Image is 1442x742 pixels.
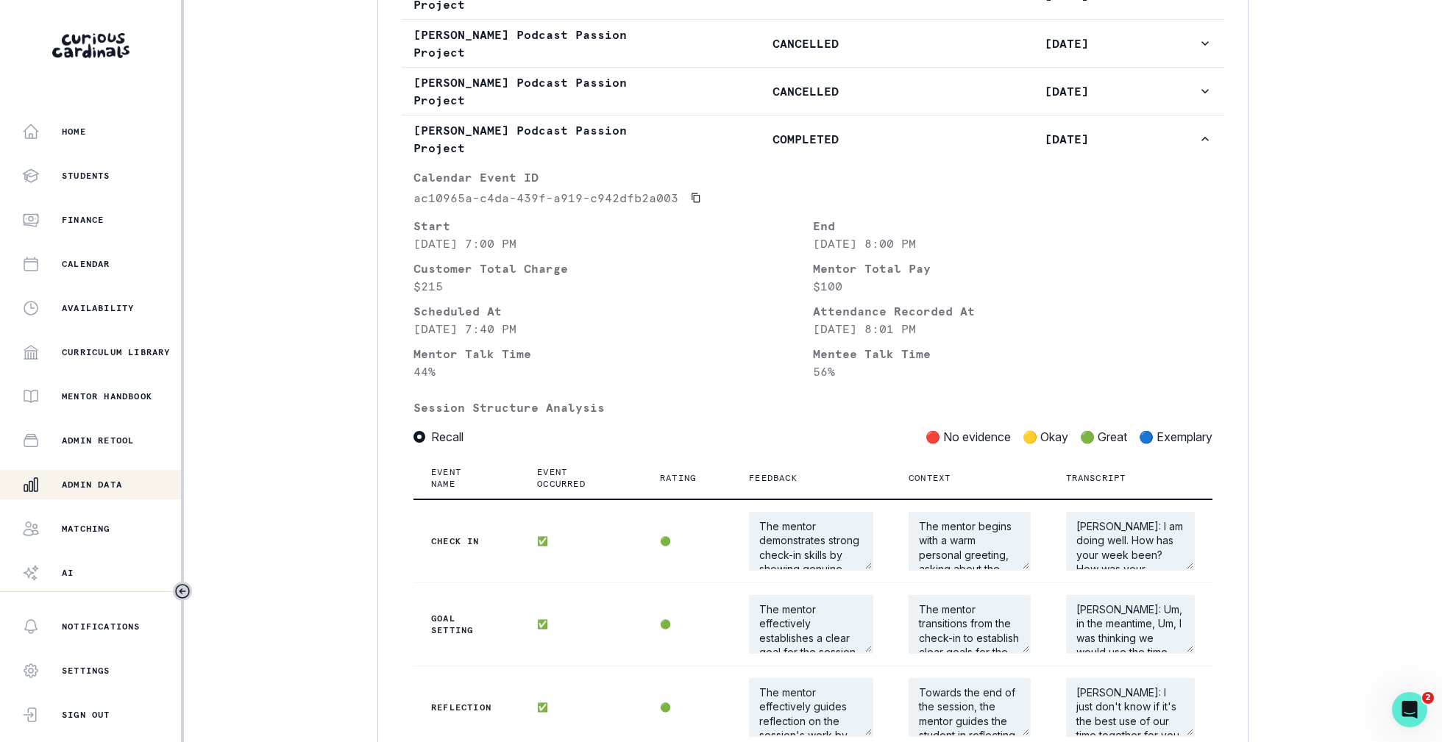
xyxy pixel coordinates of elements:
p: End [813,217,1212,235]
textarea: The mentor effectively guides reflection on the session's work by summarizing what they accomplis... [749,678,873,737]
p: Feedback [749,472,798,484]
p: Settings [62,665,110,677]
p: $100 [813,277,1212,295]
textarea: [PERSON_NAME]: I just don't know if it's the best use of our time together for you to fill out th... [1066,678,1196,737]
p: [DATE] 8:00 PM [813,235,1212,252]
p: [DATE] [937,35,1198,52]
button: [PERSON_NAME] Podcast Passion ProjectCANCELLED[DATE] [402,68,1224,115]
button: Toggle sidebar [173,582,192,601]
p: [DATE] 7:00 PM [413,235,813,252]
p: 🟢 Great [1080,428,1127,446]
p: [PERSON_NAME] Podcast Passion Project [413,74,675,109]
p: Finance [62,214,104,226]
img: Curious Cardinals Logo [52,33,129,58]
p: [PERSON_NAME] Podcast Passion Project [413,121,675,157]
iframe: Intercom live chat [1392,692,1427,727]
p: [DATE] [937,130,1198,148]
p: Rating [660,472,696,484]
p: Curriculum Library [62,346,171,358]
p: 🟢 [660,702,714,713]
p: 🟡 Okay [1023,428,1068,446]
p: CANCELLED [675,35,936,52]
p: [DATE] [937,82,1198,100]
p: Reflection [431,702,502,713]
textarea: Towards the end of the session, the mentor guides the student in reflecting on their work on the ... [909,678,1030,737]
p: Notifications [62,621,141,632]
p: Mentor Total Pay [813,260,1212,277]
p: 🟢 [660,535,714,547]
p: Admin Retool [62,435,134,446]
p: Start [413,217,813,235]
span: 2 [1422,692,1434,704]
p: Home [62,126,86,138]
p: Scheduled At [413,302,813,320]
p: Event Name [431,466,484,490]
textarea: The mentor effectively establishes a clear goal for the session by proposing to work on the [PERS... [749,595,873,654]
textarea: The mentor begins with a warm personal greeting, asking about the student's week and [DATE] celeb... [909,512,1030,571]
p: Context [909,472,951,484]
p: AI [62,567,74,579]
p: 44 % [413,363,813,380]
p: 🔴 No evidence [926,428,1011,446]
p: Session Structure Analysis [413,399,1212,416]
p: Admin Data [62,479,122,490]
button: [PERSON_NAME] Podcast Passion ProjectCOMPLETED[DATE] [402,115,1224,163]
p: Mentor Talk Time [413,345,813,363]
textarea: The mentor transitions from the check-in to establish clear goals for the session. After discussi... [909,595,1030,654]
p: [PERSON_NAME] Podcast Passion Project [413,26,675,61]
p: $215 [413,277,813,295]
p: 🟢 [660,618,714,630]
p: ac10965a-c4da-439f-a919-c942dfb2a003 [413,189,678,207]
p: 56 % [813,363,1212,380]
p: Check In [431,535,502,547]
p: Calendar [62,258,110,270]
p: Sign Out [62,709,110,721]
p: [DATE] 8:01 PM [813,320,1212,338]
p: Attendance Recorded At [813,302,1212,320]
button: Copied to clipboard [684,186,708,210]
p: Students [62,170,110,182]
p: ✅ [537,535,625,547]
p: CANCELLED [675,82,936,100]
p: Goal setting [431,613,502,636]
p: Availability [62,302,134,314]
textarea: The mentor demonstrates strong check-in skills by showing genuine interest in the student's perso... [749,512,873,571]
textarea: [PERSON_NAME]: Um, in the meantime, Um, I was thinking we would use the time [DATE] to work on th... [1066,595,1196,654]
p: 🔵 Exemplary [1139,428,1212,446]
p: COMPLETED [675,130,936,148]
p: Calendar Event ID [413,168,1212,186]
p: [DATE] 7:40 PM [413,320,813,338]
button: [PERSON_NAME] Podcast Passion ProjectCANCELLED[DATE] [402,20,1224,67]
p: Transcript [1066,472,1126,484]
p: Customer Total Charge [413,260,813,277]
p: Matching [62,523,110,535]
p: Event occurred [537,466,607,490]
span: Recall [431,428,464,446]
p: ✅ [537,702,625,713]
p: Mentor Handbook [62,390,152,402]
p: Mentee Talk Time [813,345,1212,363]
p: ✅ [537,618,625,630]
textarea: [PERSON_NAME]: I am doing well. How has your week been? How was your [DATE]? [PERSON_NAME]: Very ... [1066,512,1196,571]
